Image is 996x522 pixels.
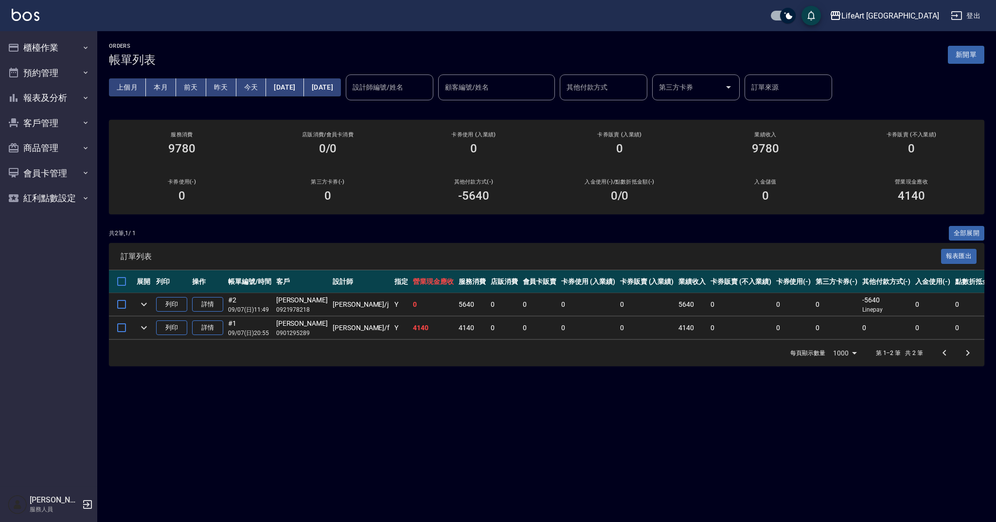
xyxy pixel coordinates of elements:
h3: 0 [762,189,769,203]
p: 0921978218 [276,305,328,314]
td: 0 [708,293,773,316]
h2: 入金使用(-) /點數折抵金額(-) [558,179,681,185]
td: 0 [488,317,520,339]
h2: 第三方卡券(-) [267,179,389,185]
h3: 0 [908,142,915,155]
th: 業績收入 [676,270,708,293]
button: 昨天 [206,78,236,96]
button: 預約管理 [4,60,93,86]
button: [DATE] [266,78,303,96]
td: 0 [708,317,773,339]
h3: 9780 [168,142,196,155]
th: 第三方卡券(-) [813,270,860,293]
h2: 卡券使用 (入業績) [412,131,535,138]
h3: 帳單列表 [109,53,156,67]
p: 共 2 筆, 1 / 1 [109,229,136,238]
th: 卡券販賣 (不入業績) [708,270,773,293]
span: 訂單列表 [121,252,941,261]
th: 服務消費 [456,270,488,293]
td: 0 [520,317,559,339]
td: 0 [520,293,559,316]
td: 0 [488,293,520,316]
td: 4140 [676,317,708,339]
td: 0 [410,293,456,316]
th: 店販消費 [488,270,520,293]
div: 1000 [829,340,860,366]
button: 新開單 [948,46,984,64]
a: 報表匯出 [941,251,977,261]
button: [DATE] [304,78,341,96]
th: 卡券使用 (入業績) [559,270,618,293]
td: 0 [913,317,953,339]
th: 設計師 [330,270,392,293]
div: LifeArt [GEOGRAPHIC_DATA] [841,10,939,22]
td: 0 [774,317,814,339]
a: 詳情 [192,320,223,336]
div: [PERSON_NAME] [276,295,328,305]
th: 展開 [134,270,154,293]
td: 0 [913,293,953,316]
th: 指定 [392,270,410,293]
button: Open [721,79,736,95]
img: Person [8,495,27,514]
th: 其他付款方式(-) [860,270,913,293]
h3: 0 [470,142,477,155]
td: 0 [813,317,860,339]
button: 會員卡管理 [4,161,93,186]
img: Logo [12,9,39,21]
th: 卡券使用(-) [774,270,814,293]
h3: 0 /0 [611,189,629,203]
td: Y [392,293,410,316]
th: 營業現金應收 [410,270,456,293]
td: 5640 [456,293,488,316]
button: 前天 [176,78,206,96]
button: 紅利點數設定 [4,186,93,211]
th: 會員卡販賣 [520,270,559,293]
td: 0 [559,293,618,316]
td: 0 [618,317,676,339]
p: 服務人員 [30,505,79,514]
button: expand row [137,320,151,335]
h2: 店販消費 /會員卡消費 [267,131,389,138]
div: [PERSON_NAME] [276,318,328,329]
p: 09/07 (日) 20:55 [228,329,271,337]
button: 今天 [236,78,267,96]
button: 櫃檯作業 [4,35,93,60]
h2: 營業現金應收 [850,179,973,185]
td: -5640 [860,293,913,316]
td: [PERSON_NAME] /j [330,293,392,316]
p: 0901295289 [276,329,328,337]
h3: -5640 [458,189,489,203]
td: 0 [813,293,860,316]
h2: 卡券販賣 (不入業績) [850,131,973,138]
h2: 卡券販賣 (入業績) [558,131,681,138]
a: 新開單 [948,50,984,59]
button: 報表匯出 [941,249,977,264]
h2: 卡券使用(-) [121,179,243,185]
h3: 0 [616,142,623,155]
td: [PERSON_NAME] /f [330,317,392,339]
h2: 業績收入 [704,131,827,138]
button: 全部展開 [949,226,985,241]
h2: 其他付款方式(-) [412,179,535,185]
button: 列印 [156,297,187,312]
h3: 9780 [752,142,779,155]
button: save [801,6,821,25]
td: #2 [226,293,274,316]
p: Linepay [862,305,911,314]
p: 第 1–2 筆 共 2 筆 [876,349,923,357]
td: Y [392,317,410,339]
th: 入金使用(-) [913,270,953,293]
a: 詳情 [192,297,223,312]
h5: [PERSON_NAME] [30,495,79,505]
h3: 0 [178,189,185,203]
th: 客戶 [274,270,330,293]
button: 報表及分析 [4,85,93,111]
p: 每頁顯示數量 [790,349,825,357]
td: 4140 [456,317,488,339]
button: 客戶管理 [4,111,93,136]
button: LifeArt [GEOGRAPHIC_DATA] [826,6,943,26]
td: 0 [860,317,913,339]
h3: 0 [324,189,331,203]
button: expand row [137,297,151,312]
